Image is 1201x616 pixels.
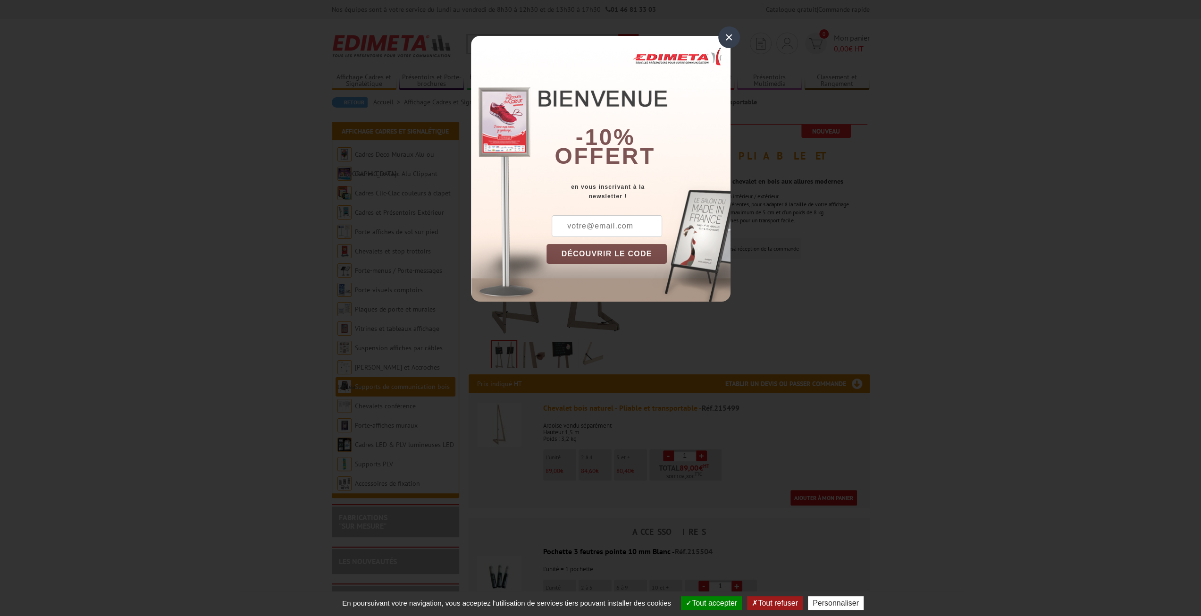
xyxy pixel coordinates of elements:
[337,599,676,607] span: En poursuivant votre navigation, vous acceptez l'utilisation de services tiers pouvant installer ...
[747,596,802,610] button: Tout refuser
[546,182,731,201] div: en vous inscrivant à la newsletter !
[546,244,667,264] button: DÉCOUVRIR LE CODE
[718,26,740,48] div: ×
[552,215,662,237] input: votre@email.com
[554,143,655,169] font: offert
[576,125,635,150] b: -10%
[808,596,864,610] button: Personnaliser (fenêtre modale)
[681,596,742,610] button: Tout accepter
